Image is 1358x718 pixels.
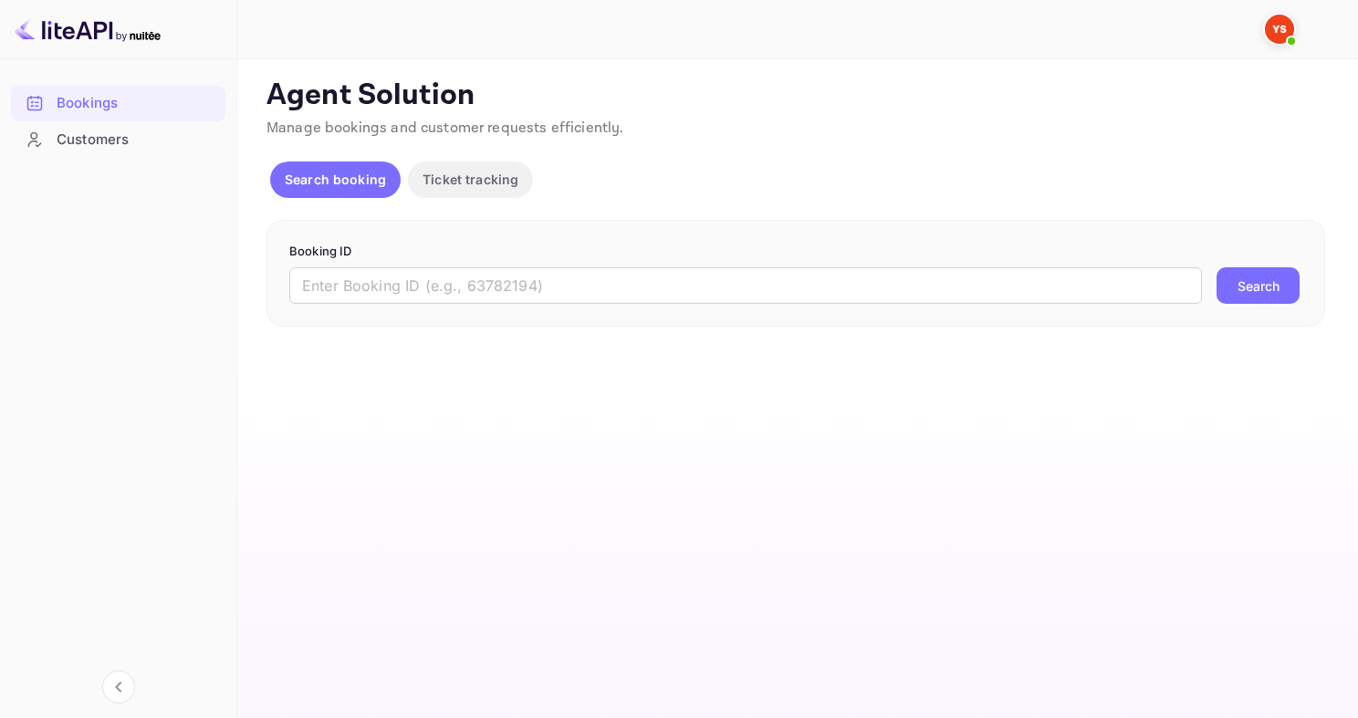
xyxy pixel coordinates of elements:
img: LiteAPI logo [15,15,161,44]
button: Search [1217,267,1300,304]
a: Customers [11,122,225,156]
p: Ticket tracking [423,170,518,189]
p: Search booking [285,170,386,189]
img: Yandex Support [1265,15,1294,44]
span: Manage bookings and customer requests efficiently. [266,119,624,138]
div: Bookings [57,93,216,114]
div: Customers [57,130,216,151]
div: Customers [11,122,225,158]
input: Enter Booking ID (e.g., 63782194) [289,267,1202,304]
button: Collapse navigation [102,671,135,703]
a: Bookings [11,86,225,120]
p: Agent Solution [266,78,1325,114]
p: Booking ID [289,243,1302,261]
div: Bookings [11,86,225,121]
